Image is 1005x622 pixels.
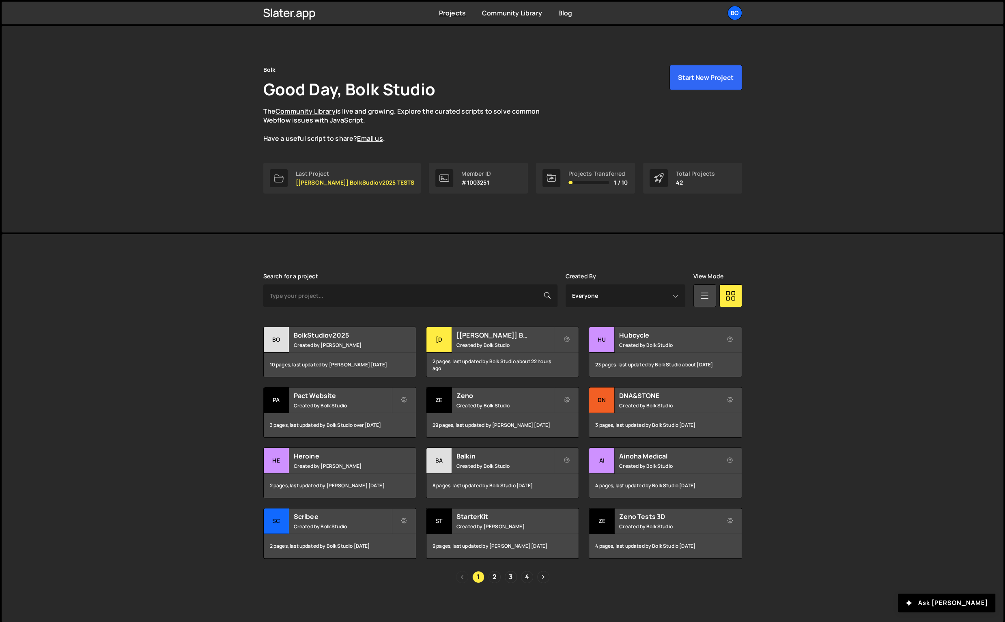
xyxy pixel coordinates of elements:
[619,391,717,400] h2: DNA&STONE
[264,508,289,534] div: Sc
[456,391,554,400] h2: Zeno
[619,463,717,469] small: Created by Bolk Studio
[264,413,416,437] div: 3 pages, last updated by Bolk Studio over [DATE]
[294,463,392,469] small: Created by [PERSON_NAME]
[426,448,579,498] a: Ba Balkin Created by Bolk Studio 8 pages, last updated by Bolk Studio [DATE]
[456,512,554,521] h2: StarterKit
[263,571,742,583] div: Pagination
[566,273,596,280] label: Created By
[589,353,741,377] div: 23 pages, last updated by Bolk Studio about [DATE]
[439,9,466,17] a: Projects
[589,327,615,353] div: Hu
[461,170,491,177] div: Member ID
[589,327,742,377] a: Hu Hubcycle Created by Bolk Studio 23 pages, last updated by Bolk Studio about [DATE]
[456,463,554,469] small: Created by Bolk Studio
[727,6,742,20] a: Bo
[294,391,392,400] h2: Pact Website
[357,134,383,143] a: Email us
[521,571,533,583] a: Page 4
[505,571,517,583] a: Page 3
[456,523,554,530] small: Created by [PERSON_NAME]
[589,508,742,559] a: Ze Zeno Tests 3D Created by Bolk Studio 4 pages, last updated by Bolk Studio [DATE]
[426,508,579,559] a: St StarterKit Created by [PERSON_NAME] 9 pages, last updated by [PERSON_NAME] [DATE]
[294,512,392,521] h2: Scribee
[589,387,742,438] a: DN DNA&STONE Created by Bolk Studio 3 pages, last updated by Bolk Studio [DATE]
[263,65,276,75] div: Bolk
[263,508,416,559] a: Sc Scribee Created by Bolk Studio 2 pages, last updated by Bolk Studio [DATE]
[676,170,715,177] div: Total Projects
[264,448,289,473] div: He
[426,327,579,377] a: [D [[PERSON_NAME]] BolkSudiov2025 TESTS Created by Bolk Studio 2 pages, last updated by Bolk Stud...
[263,327,416,377] a: Bo BolkStudiov2025 Created by [PERSON_NAME] 10 pages, last updated by [PERSON_NAME] [DATE]
[898,594,995,612] button: Ask [PERSON_NAME]
[263,273,318,280] label: Search for a project
[426,413,579,437] div: 29 pages, last updated by [PERSON_NAME] [DATE]
[619,523,717,530] small: Created by Bolk Studio
[619,342,717,349] small: Created by Bolk Studio
[275,107,336,116] a: Community Library
[426,473,579,498] div: 8 pages, last updated by Bolk Studio [DATE]
[294,342,392,349] small: Created by [PERSON_NAME]
[619,512,717,521] h2: Zeno Tests 3D
[589,413,741,437] div: 3 pages, last updated by Bolk Studio [DATE]
[263,448,416,498] a: He Heroine Created by [PERSON_NAME] 2 pages, last updated by [PERSON_NAME] [DATE]
[264,353,416,377] div: 10 pages, last updated by [PERSON_NAME] [DATE]
[426,327,452,353] div: [D
[294,452,392,461] h2: Heroine
[676,179,715,186] p: 42
[264,327,289,353] div: Bo
[461,179,491,186] p: #1003251
[426,508,452,534] div: St
[263,284,557,307] input: Type your project...
[589,534,741,558] div: 4 pages, last updated by Bolk Studio [DATE]
[426,387,452,413] div: Ze
[619,331,717,340] h2: Hubcycle
[456,342,554,349] small: Created by Bolk Studio
[456,452,554,461] h2: Balkin
[589,387,615,413] div: DN
[294,523,392,530] small: Created by Bolk Studio
[489,571,501,583] a: Page 2
[426,353,579,377] div: 2 pages, last updated by Bolk Studio about 22 hours ago
[456,331,554,340] h2: [[PERSON_NAME]] BolkSudiov2025 TESTS
[482,9,542,17] a: Community Library
[568,170,628,177] div: Projects Transferred
[619,452,717,461] h2: Ainoha Medical
[264,387,289,413] div: Pa
[296,170,415,177] div: Last Project
[264,473,416,498] div: 2 pages, last updated by [PERSON_NAME] [DATE]
[558,9,572,17] a: Blog
[296,179,415,186] p: [[PERSON_NAME]] BolkSudiov2025 TESTS
[589,448,615,473] div: Ai
[263,163,421,194] a: Last Project [[PERSON_NAME]] BolkSudiov2025 TESTS
[294,402,392,409] small: Created by Bolk Studio
[426,534,579,558] div: 9 pages, last updated by [PERSON_NAME] [DATE]
[589,448,742,498] a: Ai Ainoha Medical Created by Bolk Studio 4 pages, last updated by Bolk Studio [DATE]
[264,534,416,558] div: 2 pages, last updated by Bolk Studio [DATE]
[669,65,742,90] button: Start New Project
[263,387,416,438] a: Pa Pact Website Created by Bolk Studio 3 pages, last updated by Bolk Studio over [DATE]
[619,402,717,409] small: Created by Bolk Studio
[263,107,555,143] p: The is live and growing. Explore the curated scripts to solve common Webflow issues with JavaScri...
[589,508,615,534] div: Ze
[537,571,549,583] a: Next page
[456,402,554,409] small: Created by Bolk Studio
[693,273,723,280] label: View Mode
[294,331,392,340] h2: BolkStudiov2025
[263,78,435,100] h1: Good Day, Bolk Studio
[426,448,452,473] div: Ba
[589,473,741,498] div: 4 pages, last updated by Bolk Studio [DATE]
[614,179,628,186] span: 1 / 10
[426,387,579,438] a: Ze Zeno Created by Bolk Studio 29 pages, last updated by [PERSON_NAME] [DATE]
